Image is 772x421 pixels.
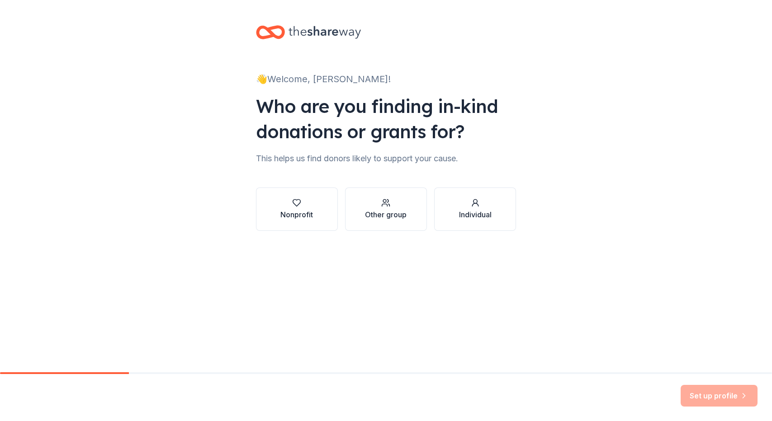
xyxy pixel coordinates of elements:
button: Individual [434,187,516,231]
button: Other group [345,187,427,231]
div: Individual [459,209,492,220]
div: Nonprofit [280,209,313,220]
div: 👋 Welcome, [PERSON_NAME]! [256,72,516,86]
button: Nonprofit [256,187,338,231]
div: Who are you finding in-kind donations or grants for? [256,94,516,144]
div: This helps us find donors likely to support your cause. [256,151,516,166]
div: Other group [365,209,407,220]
